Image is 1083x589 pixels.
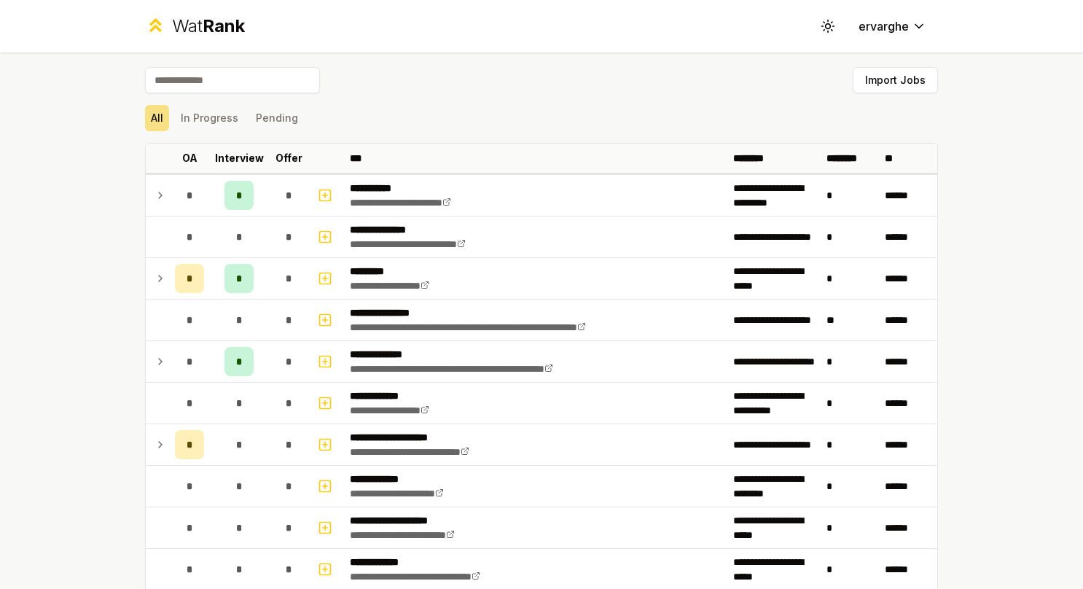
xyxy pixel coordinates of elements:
button: Pending [250,105,304,131]
p: OA [182,151,198,165]
p: Interview [215,151,264,165]
div: Wat [172,15,245,38]
button: ervarghe [847,13,938,39]
button: Import Jobs [853,67,938,93]
span: ervarghe [859,17,909,35]
button: In Progress [175,105,244,131]
span: Rank [203,15,245,36]
button: All [145,105,169,131]
a: WatRank [145,15,245,38]
p: Offer [275,151,302,165]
